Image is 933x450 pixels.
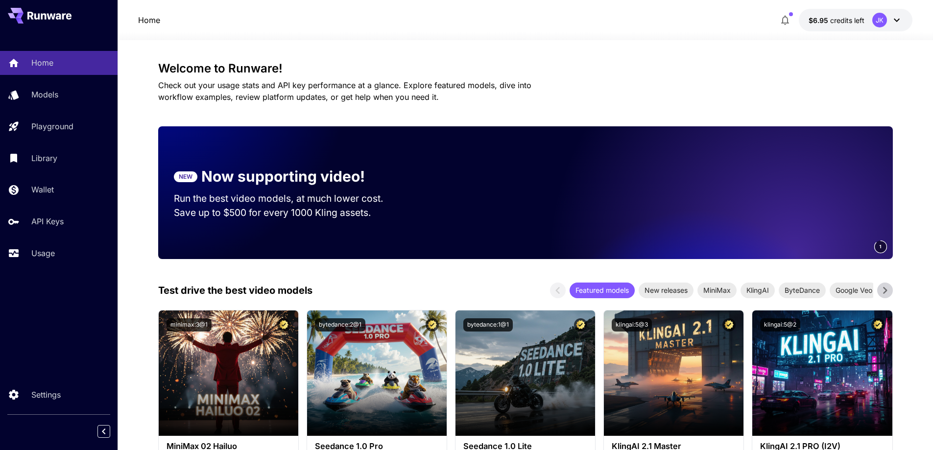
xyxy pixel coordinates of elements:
img: alt [455,310,595,436]
div: $6.94573 [809,15,864,25]
span: ByteDance [779,285,826,295]
span: credits left [830,16,864,24]
button: Certified Model – Vetted for best performance and includes a commercial license. [426,318,439,332]
p: Models [31,89,58,100]
p: Home [31,57,53,69]
span: Google Veo [830,285,878,295]
img: alt [159,310,298,436]
p: Wallet [31,184,54,195]
h3: Welcome to Runware! [158,62,893,75]
p: Playground [31,120,73,132]
img: alt [604,310,743,436]
span: Featured models [570,285,635,295]
p: Library [31,152,57,164]
span: Check out your usage stats and API key performance at a glance. Explore featured models, dive int... [158,80,531,102]
button: Collapse sidebar [97,425,110,438]
nav: breadcrumb [138,14,160,26]
div: New releases [639,283,694,298]
button: klingai:5@3 [612,318,652,332]
span: KlingAI [741,285,775,295]
img: alt [752,310,892,436]
button: minimax:3@1 [167,318,212,332]
p: Test drive the best video models [158,283,312,298]
button: Certified Model – Vetted for best performance and includes a commercial license. [277,318,290,332]
p: NEW [179,172,192,181]
div: KlingAI [741,283,775,298]
div: ByteDance [779,283,826,298]
img: alt [307,310,447,436]
p: API Keys [31,215,64,227]
div: MiniMax [697,283,737,298]
div: Featured models [570,283,635,298]
span: MiniMax [697,285,737,295]
button: bytedance:2@1 [315,318,365,332]
a: Home [138,14,160,26]
button: Certified Model – Vetted for best performance and includes a commercial license. [722,318,736,332]
button: bytedance:1@1 [463,318,513,332]
button: klingai:5@2 [760,318,800,332]
div: JK [872,13,887,27]
p: Save up to $500 for every 1000 Kling assets. [174,206,402,220]
p: Usage [31,247,55,259]
span: 1 [879,243,882,250]
button: Certified Model – Vetted for best performance and includes a commercial license. [574,318,587,332]
span: $6.95 [809,16,830,24]
button: Certified Model – Vetted for best performance and includes a commercial license. [871,318,885,332]
p: Run the best video models, at much lower cost. [174,191,402,206]
p: Settings [31,389,61,401]
p: Now supporting video! [201,166,365,188]
div: Google Veo [830,283,878,298]
button: $6.94573JK [799,9,912,31]
div: Collapse sidebar [105,423,118,440]
span: New releases [639,285,694,295]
